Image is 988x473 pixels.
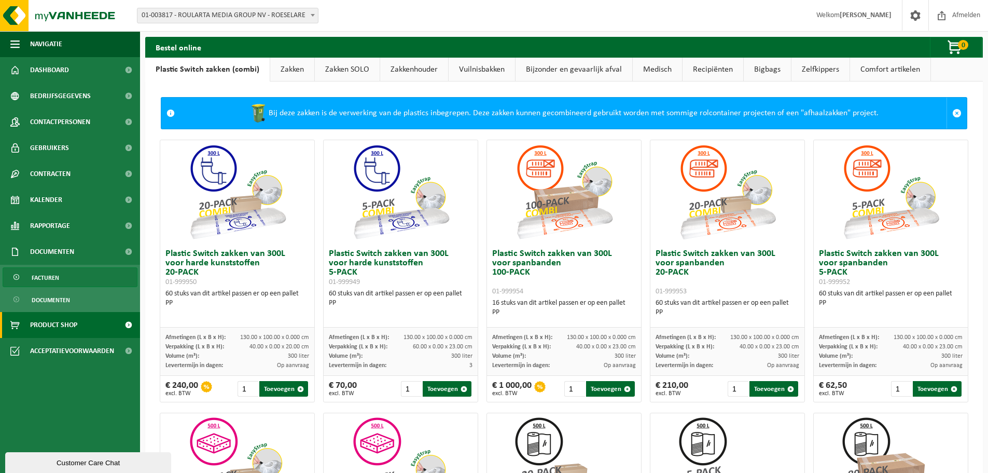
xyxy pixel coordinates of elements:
[839,140,943,244] img: 01-999952
[238,381,259,397] input: 1
[615,353,636,359] span: 300 liter
[913,381,962,397] button: Toevoegen
[30,338,114,364] span: Acceptatievoorwaarden
[259,381,308,397] button: Toevoegen
[165,278,197,286] span: 01-999950
[165,249,309,287] h3: Plastic Switch zakken van 300L voor harde kunststoffen 20-PACK
[3,290,137,309] a: Documenten
[329,353,363,359] span: Volume (m³):
[903,344,963,350] span: 40.00 x 0.00 x 23.00 cm
[819,362,876,369] span: Levertermijn in dagen:
[791,58,850,82] a: Zelfkippers
[728,381,749,397] input: 1
[413,344,472,350] span: 60.00 x 0.00 x 23.00 cm
[329,344,387,350] span: Verpakking (L x B x H):
[749,381,798,397] button: Toevoegen
[165,362,223,369] span: Levertermijn in dagen:
[165,381,198,397] div: € 240,00
[894,334,963,341] span: 130.00 x 100.00 x 0.000 cm
[30,31,62,57] span: Navigatie
[512,140,616,244] img: 01-999954
[656,308,799,317] div: PP
[492,381,532,397] div: € 1 000,00
[740,344,799,350] span: 40.00 x 0.00 x 23.00 cm
[492,249,636,296] h3: Plastic Switch zakken van 300L voor spanbanden 100-PACK
[165,299,309,308] div: PP
[492,390,532,397] span: excl. BTW
[492,288,523,295] span: 01-999954
[329,249,472,287] h3: Plastic Switch zakken van 300L voor harde kunststoffen 5-PACK
[744,58,791,82] a: Bigbags
[516,58,632,82] a: Bijzonder en gevaarlijk afval
[30,109,90,135] span: Contactpersonen
[329,289,472,308] div: 60 stuks van dit artikel passen er op een pallet
[656,299,799,317] div: 60 stuks van dit artikel passen er op een pallet
[30,187,62,213] span: Kalender
[850,58,930,82] a: Comfort artikelen
[165,344,224,350] span: Verpakking (L x B x H):
[840,11,892,19] strong: [PERSON_NAME]
[32,268,59,288] span: Facturen
[329,362,386,369] span: Levertermijn in dagen:
[819,381,847,397] div: € 62,50
[586,381,635,397] button: Toevoegen
[930,37,982,58] button: 0
[277,362,309,369] span: Op aanvraag
[3,267,137,287] a: Facturen
[778,353,799,359] span: 300 liter
[329,334,389,341] span: Afmetingen (L x B x H):
[819,249,963,287] h3: Plastic Switch zakken van 300L voor spanbanden 5-PACK
[5,450,173,473] iframe: chat widget
[941,353,963,359] span: 300 liter
[676,140,780,244] img: 01-999953
[380,58,448,82] a: Zakkenhouder
[819,353,853,359] span: Volume (m³):
[567,334,636,341] span: 130.00 x 100.00 x 0.000 cm
[30,312,77,338] span: Product Shop
[423,381,471,397] button: Toevoegen
[492,344,551,350] span: Verpakking (L x B x H):
[329,390,357,397] span: excl. BTW
[30,83,91,109] span: Bedrijfsgegevens
[930,362,963,369] span: Op aanvraag
[891,381,912,397] input: 1
[656,381,688,397] div: € 210,00
[656,362,713,369] span: Levertermijn in dagen:
[492,308,636,317] div: PP
[30,239,74,265] span: Documenten
[819,344,878,350] span: Verpakking (L x B x H):
[656,288,687,295] span: 01-999953
[492,299,636,317] div: 16 stuks van dit artikel passen er op een pallet
[315,58,380,82] a: Zakken SOLO
[730,334,799,341] span: 130.00 x 100.00 x 0.000 cm
[604,362,636,369] span: Op aanvraag
[469,362,472,369] span: 3
[165,353,199,359] span: Volume (m³):
[249,344,309,350] span: 40.00 x 0.00 x 20.00 cm
[270,58,314,82] a: Zakken
[403,334,472,341] span: 130.00 x 100.00 x 0.000 cm
[186,140,289,244] img: 01-999950
[329,278,360,286] span: 01-999949
[819,278,850,286] span: 01-999952
[137,8,318,23] span: 01-003817 - ROULARTA MEDIA GROUP NV - ROESELARE
[492,362,550,369] span: Levertermijn in dagen:
[30,135,69,161] span: Gebruikers
[165,289,309,308] div: 60 stuks van dit artikel passen er op een pallet
[401,381,422,397] input: 1
[576,344,636,350] span: 40.00 x 0.00 x 23.00 cm
[633,58,682,82] a: Medisch
[451,353,472,359] span: 300 liter
[288,353,309,359] span: 300 liter
[492,353,526,359] span: Volume (m³):
[165,334,226,341] span: Afmetingen (L x B x H):
[32,290,70,310] span: Documenten
[145,58,270,82] a: Plastic Switch zakken (combi)
[947,98,967,129] a: Sluit melding
[30,213,70,239] span: Rapportage
[656,353,689,359] span: Volume (m³):
[656,249,799,296] h3: Plastic Switch zakken van 300L voor spanbanden 20-PACK
[958,40,968,50] span: 0
[492,334,552,341] span: Afmetingen (L x B x H):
